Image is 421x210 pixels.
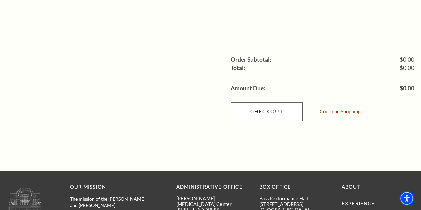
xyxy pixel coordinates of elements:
[231,102,303,121] a: Checkout
[231,85,265,91] label: Amount Due:
[320,109,361,114] a: Continue Shopping
[259,183,331,191] p: BOX OFFICE
[400,65,414,71] span: $0.00
[259,196,331,201] p: Bass Performance Hall
[400,85,414,91] span: $0.00
[176,196,249,207] p: [PERSON_NAME][MEDICAL_DATA] Center
[259,201,331,207] p: [STREET_ADDRESS]
[176,183,249,191] p: Administrative Office
[342,184,361,190] a: About
[70,183,153,191] p: OUR MISSION
[231,57,271,63] label: Order Subtotal:
[231,65,245,71] label: Total:
[342,201,375,206] a: Experience
[400,57,414,63] span: $0.00
[399,191,414,206] div: Accessibility Menu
